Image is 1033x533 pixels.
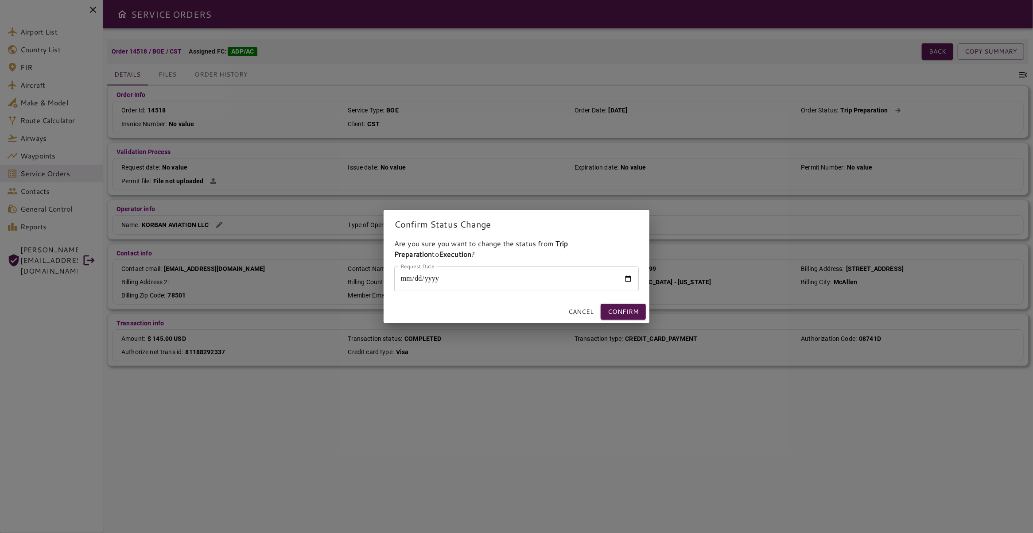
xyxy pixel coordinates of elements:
label: Request Date [400,263,435,270]
p: Are you sure you want to change the status from to ? [394,238,639,259]
strong: Execution [439,249,471,259]
h2: Confirm Status Change [384,210,649,238]
button: Confirm [601,304,646,320]
strong: Trip Preparation [394,238,568,259]
button: Cancel [565,304,597,320]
